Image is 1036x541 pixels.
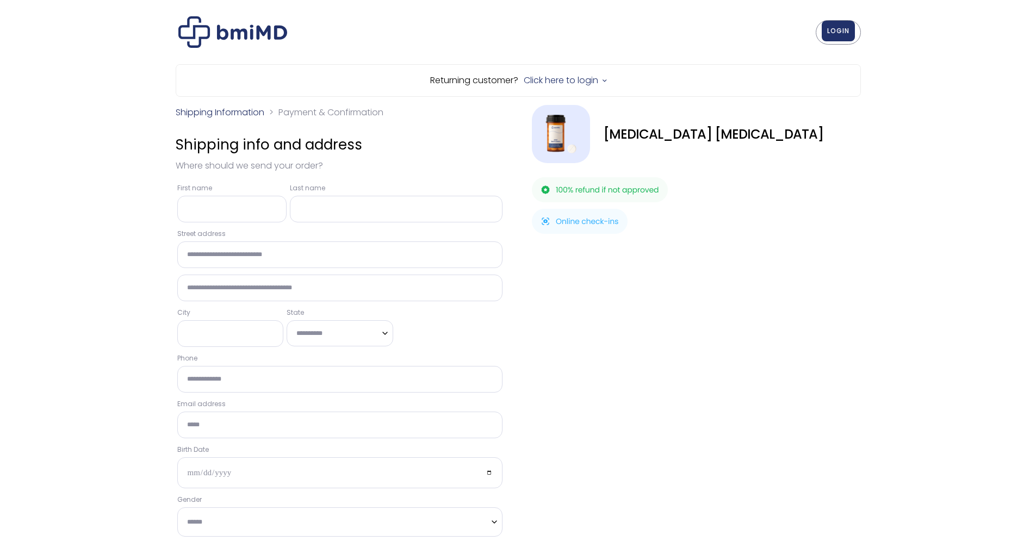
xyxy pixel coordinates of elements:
span: Payment & Confirmation [278,106,383,119]
span: > [269,106,274,119]
img: 100% refund if not approved [532,177,668,202]
img: Online check-ins [532,209,628,234]
label: Birth Date [177,445,503,455]
p: Where should we send your order? [176,158,505,173]
div: [MEDICAL_DATA] [MEDICAL_DATA] [603,127,861,142]
a: Shipping Information [176,106,264,119]
label: Street address [177,229,503,239]
span: LOGIN [827,26,849,35]
div: Returning customer? [176,64,861,97]
label: State [287,308,393,318]
label: Gender [177,495,503,505]
label: First name [177,183,287,193]
label: Last name [290,183,503,193]
label: Email address [177,399,503,409]
a: Click here to login [524,73,598,88]
h3: Shipping info and address [176,131,505,158]
img: Checkout [178,16,287,48]
img: Sermorelin Nasal Spray [532,105,590,163]
label: Phone [177,353,503,363]
a: LOGIN [822,21,855,41]
label: City [177,308,284,318]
